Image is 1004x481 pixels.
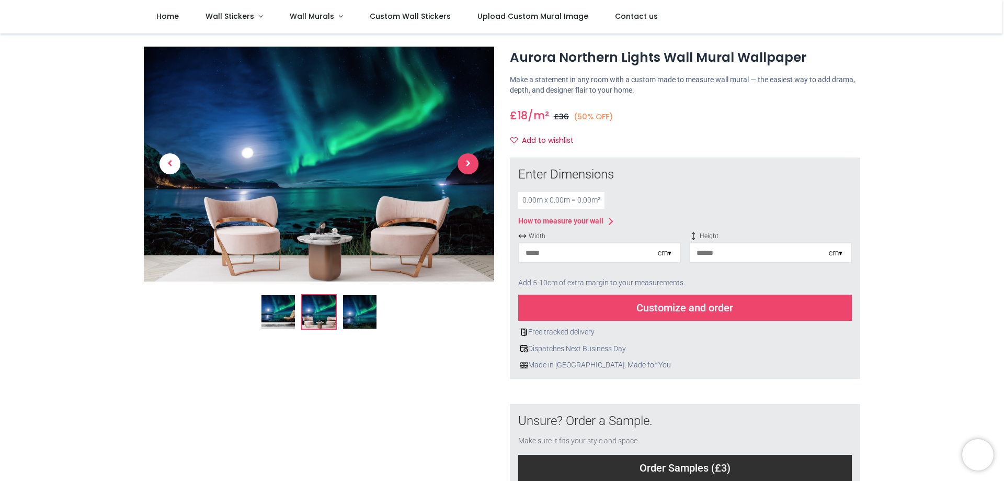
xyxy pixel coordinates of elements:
[518,232,681,241] span: Width
[518,455,852,481] div: Order Samples (£3)
[689,232,852,241] span: Height
[510,137,518,144] i: Add to wishlist
[442,82,494,246] a: Next
[554,111,569,122] span: £
[518,295,852,321] div: Customize and order
[615,11,658,21] span: Contact us
[559,111,569,122] span: 36
[144,82,196,246] a: Previous
[518,192,604,209] div: 0.00 m x 0.00 m = 0.00 m²
[206,11,254,21] span: Wall Stickers
[517,108,528,123] span: 18
[290,11,334,21] span: Wall Murals
[518,412,852,430] div: Unsure? Order a Sample.
[510,75,860,95] p: Make a statement in any room with a custom made to measure wall mural — the easiest way to add dr...
[159,153,180,174] span: Previous
[658,248,671,259] div: cm ▾
[510,132,583,150] button: Add to wishlistAdd to wishlist
[370,11,451,21] span: Custom Wall Stickers
[510,108,528,123] span: £
[518,216,603,227] div: How to measure your wall
[518,327,852,338] div: Free tracked delivery
[510,49,860,66] h1: Aurora Northern Lights Wall Mural Wallpaper
[829,248,842,259] div: cm ▾
[962,439,994,471] iframe: Brevo live chat
[518,436,852,446] div: Make sure it fits your style and space.
[574,111,613,122] small: (50% OFF)
[343,295,376,329] img: WS-50151-03
[477,11,588,21] span: Upload Custom Mural Image
[156,11,179,21] span: Home
[458,153,478,174] span: Next
[518,344,852,354] div: Dispatches Next Business Day
[144,47,494,282] img: WS-50151-02
[520,361,528,370] img: uk
[518,166,852,184] div: Enter Dimensions
[261,295,295,329] img: Aurora Northern Lights Wall Mural Wallpaper
[528,108,549,123] span: /m²
[518,360,852,371] div: Made in [GEOGRAPHIC_DATA], Made for You
[518,272,852,295] div: Add 5-10cm of extra margin to your measurements.
[302,295,336,329] img: WS-50151-02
